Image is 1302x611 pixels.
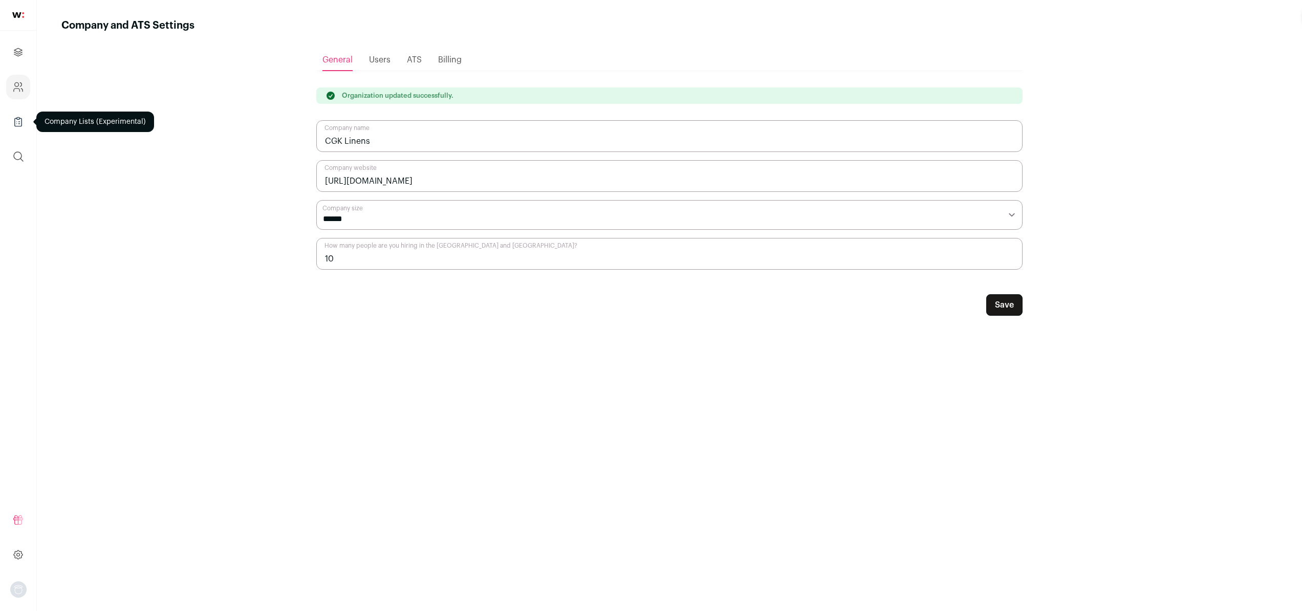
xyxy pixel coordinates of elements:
a: Projects [6,40,30,64]
a: Company and ATS Settings [6,75,30,99]
a: Users [369,50,390,70]
button: Save [986,294,1023,316]
img: wellfound-shorthand-0d5821cbd27db2630d0214b213865d53afaa358527fdda9d0ea32b1df1b89c2c.svg [12,12,24,18]
div: Company Lists (Experimental) [36,112,154,132]
span: General [322,56,353,64]
input: How many people are you hiring in the US and Canada? [316,238,1023,270]
span: Users [369,56,390,64]
p: Organization updated successfully. [342,92,453,100]
span: Billing [438,56,462,64]
span: ATS [407,56,422,64]
input: Company name [316,120,1023,152]
img: nopic.png [10,581,27,598]
h1: Company and ATS Settings [61,18,194,33]
input: Company website [316,160,1023,192]
a: Billing [438,50,462,70]
a: ATS [407,50,422,70]
a: Company Lists [6,110,30,134]
button: Open dropdown [10,581,27,598]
